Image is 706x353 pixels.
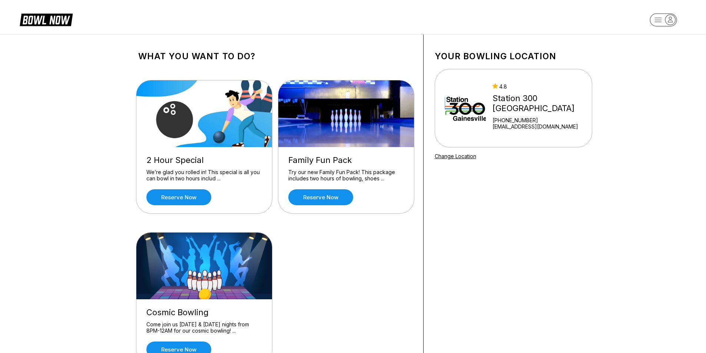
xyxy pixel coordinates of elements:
[445,80,486,136] img: Station 300 Gainesville
[136,233,273,299] img: Cosmic Bowling
[146,189,211,205] a: Reserve now
[288,155,404,165] div: Family Fun Pack
[146,307,262,317] div: Cosmic Bowling
[146,321,262,334] div: Come join us [DATE] & [DATE] nights from 8PM-12AM for our cosmic bowling! ...
[493,117,589,123] div: [PHONE_NUMBER]
[288,169,404,182] div: Try our new Family Fun Pack! This package includes two hours of bowling, shoes ...
[138,51,412,61] h1: What you want to do?
[288,189,353,205] a: Reserve now
[136,80,273,147] img: 2 Hour Special
[435,153,476,159] a: Change Location
[146,169,262,182] div: We’re glad you rolled in! This special is all you can bowl in two hours includ ...
[493,123,589,130] a: [EMAIL_ADDRESS][DOMAIN_NAME]
[435,51,592,61] h1: Your bowling location
[493,93,589,113] div: Station 300 [GEOGRAPHIC_DATA]
[493,83,589,90] div: 4.8
[278,80,415,147] img: Family Fun Pack
[146,155,262,165] div: 2 Hour Special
